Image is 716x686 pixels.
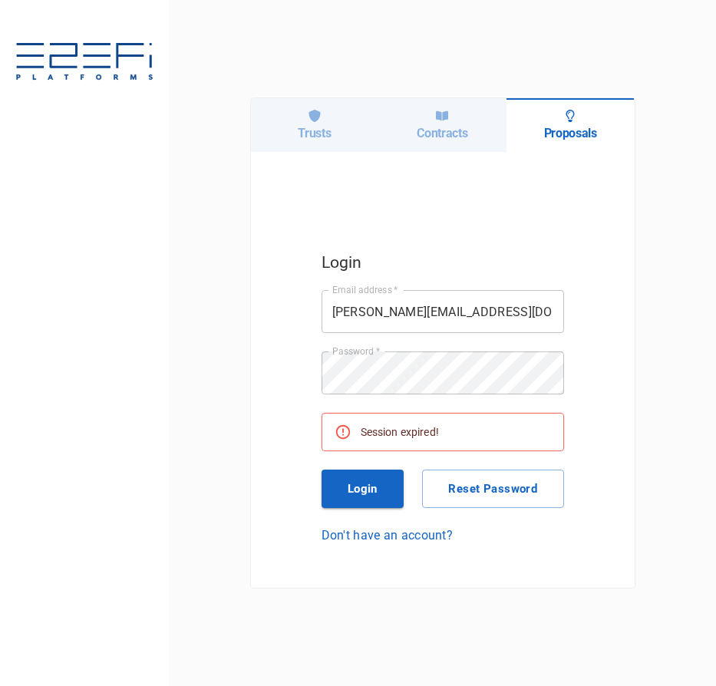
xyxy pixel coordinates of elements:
[322,526,564,544] a: Don't have an account?
[322,249,564,275] h5: Login
[417,126,467,140] h6: Contracts
[15,43,153,83] img: E2EFiPLATFORMS-7f06cbf9.svg
[332,283,398,296] label: Email address
[298,126,331,140] h6: Trusts
[544,126,597,140] h6: Proposals
[322,470,404,508] button: Login
[332,345,380,358] label: Password
[422,470,563,508] button: Reset Password
[361,418,439,446] div: Session expired!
